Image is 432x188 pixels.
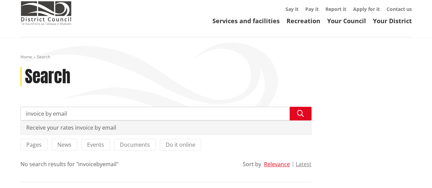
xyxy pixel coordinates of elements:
[87,141,104,148] span: Events
[212,17,280,25] a: Services and facilities
[20,54,32,60] a: Home
[285,6,298,12] a: Say it
[25,67,70,87] h1: Search
[325,6,346,12] a: Report it
[20,160,119,168] div: No search results for "invoicebyemail"
[327,17,366,25] a: Your Council
[287,17,320,25] a: Recreation
[401,159,425,184] iframe: Messenger Launcher
[21,121,311,134] div: Receive your rates invoice by email
[387,6,412,12] a: Contact us
[373,17,412,25] a: Your District
[26,141,42,148] span: Pages
[120,141,150,148] span: Documents
[37,54,50,60] span: Search
[20,107,311,120] input: Search input
[20,54,412,60] nav: breadcrumb
[166,141,195,148] span: Do it online
[57,141,71,148] span: News
[243,160,261,168] div: Sort by
[305,6,319,12] a: Pay it
[296,161,311,167] button: Latest
[353,6,380,12] a: Apply for it
[264,161,290,167] button: Relevance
